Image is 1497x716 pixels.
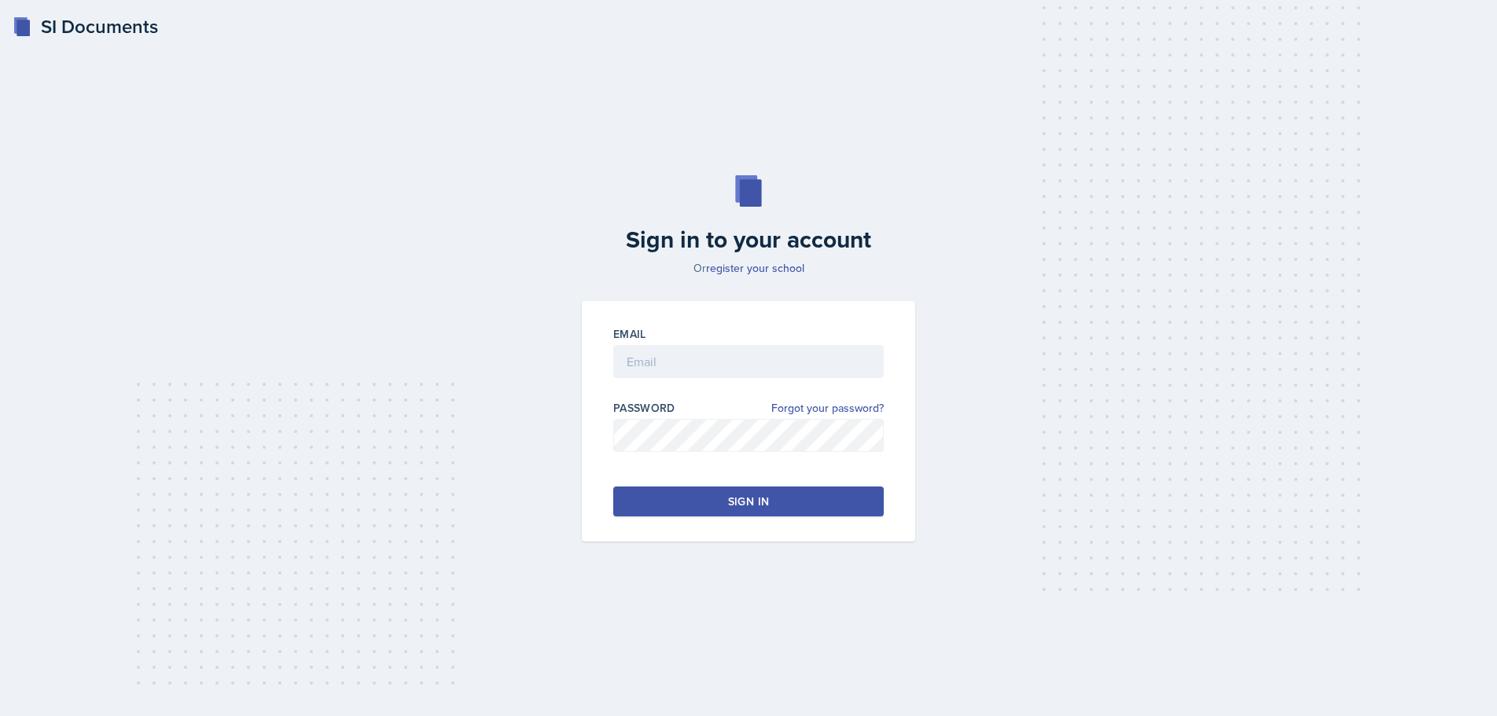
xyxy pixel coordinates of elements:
button: Sign in [613,487,884,516]
div: Sign in [728,494,769,509]
p: Or [572,260,925,276]
a: SI Documents [13,13,158,41]
a: register your school [706,260,804,276]
label: Email [613,326,646,342]
label: Password [613,400,675,416]
h2: Sign in to your account [572,226,925,254]
a: Forgot your password? [771,400,884,417]
input: Email [613,345,884,378]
